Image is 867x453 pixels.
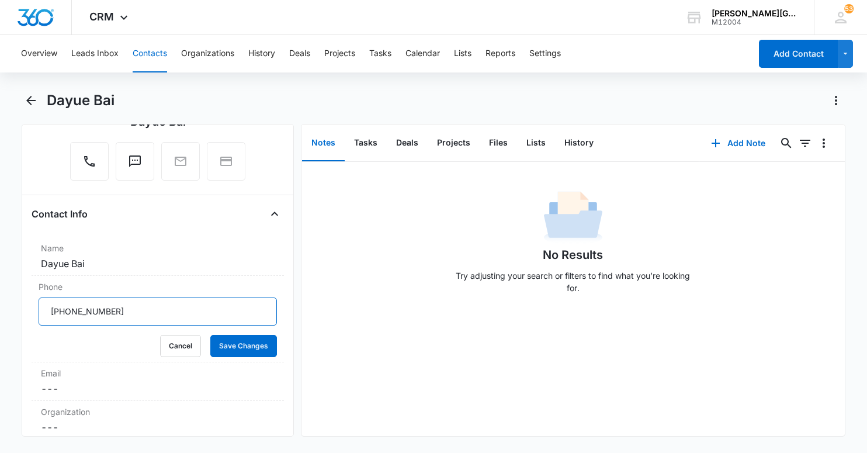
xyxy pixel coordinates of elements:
[814,134,833,153] button: Overflow Menu
[480,125,517,161] button: Files
[41,406,275,418] label: Organization
[70,160,109,170] a: Call
[32,207,88,221] h4: Contact Info
[844,4,854,13] span: 53
[21,35,57,72] button: Overview
[116,160,154,170] a: Text
[369,35,391,72] button: Tasks
[777,134,796,153] button: Search...
[248,35,275,72] button: History
[210,335,277,357] button: Save Changes
[41,382,275,396] dd: ---
[796,134,814,153] button: Filters
[160,335,201,357] button: Cancel
[827,91,845,110] button: Actions
[324,35,355,72] button: Projects
[116,142,154,181] button: Text
[70,142,109,181] button: Call
[712,9,797,18] div: account name
[181,35,234,72] button: Organizations
[759,40,838,68] button: Add Contact
[39,298,277,326] input: Phone
[345,125,387,161] button: Tasks
[543,246,603,264] h1: No Results
[71,35,119,72] button: Leads Inbox
[517,125,555,161] button: Lists
[39,281,277,293] label: Phone
[32,362,284,401] div: Email---
[844,4,854,13] div: notifications count
[22,91,40,110] button: Back
[454,35,471,72] button: Lists
[529,35,561,72] button: Settings
[712,18,797,26] div: account id
[41,257,275,271] dd: Dayue Bai
[89,11,114,23] span: CRM
[302,125,345,161] button: Notes
[289,35,310,72] button: Deals
[41,242,275,254] label: Name
[387,125,428,161] button: Deals
[699,129,777,157] button: Add Note
[428,125,480,161] button: Projects
[41,367,275,379] label: Email
[405,35,440,72] button: Calendar
[41,420,275,434] dd: ---
[32,237,284,276] div: NameDayue Bai
[485,35,515,72] button: Reports
[32,401,284,439] div: Organization---
[265,205,284,223] button: Close
[450,269,696,294] p: Try adjusting your search or filters to find what you’re looking for.
[47,92,115,109] h1: Dayue Bai
[544,188,602,246] img: No Data
[133,35,167,72] button: Contacts
[555,125,603,161] button: History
